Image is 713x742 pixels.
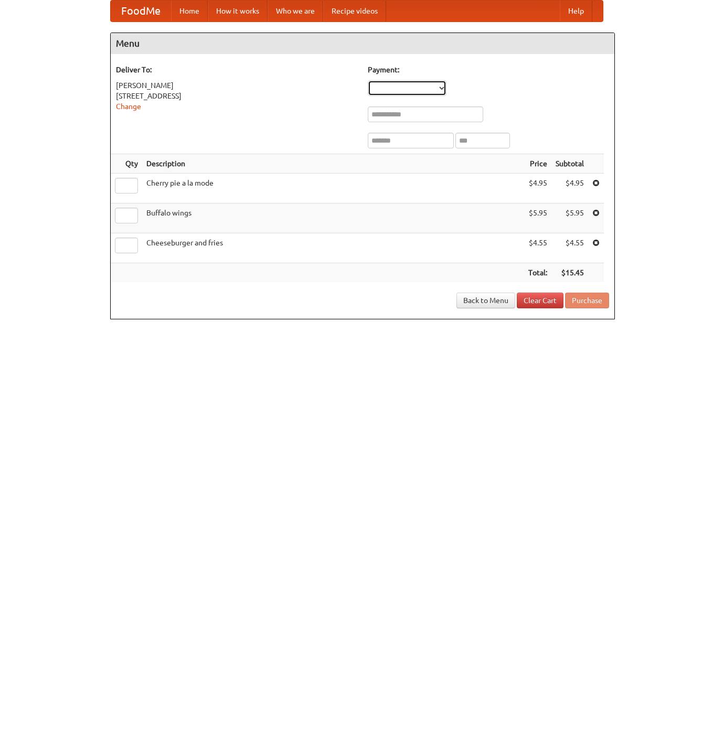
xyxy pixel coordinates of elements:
[268,1,323,21] a: Who we are
[456,293,515,308] a: Back to Menu
[368,64,609,75] h5: Payment:
[524,263,551,283] th: Total:
[116,102,141,111] a: Change
[111,33,614,54] h4: Menu
[517,293,563,308] a: Clear Cart
[560,1,592,21] a: Help
[142,174,524,203] td: Cherry pie a la mode
[524,154,551,174] th: Price
[551,263,588,283] th: $15.45
[116,64,357,75] h5: Deliver To:
[208,1,268,21] a: How it works
[116,80,357,91] div: [PERSON_NAME]
[323,1,386,21] a: Recipe videos
[524,233,551,263] td: $4.55
[171,1,208,21] a: Home
[524,174,551,203] td: $4.95
[116,91,357,101] div: [STREET_ADDRESS]
[551,233,588,263] td: $4.55
[142,203,524,233] td: Buffalo wings
[111,154,142,174] th: Qty
[142,154,524,174] th: Description
[551,174,588,203] td: $4.95
[551,203,588,233] td: $5.95
[551,154,588,174] th: Subtotal
[565,293,609,308] button: Purchase
[142,233,524,263] td: Cheeseburger and fries
[111,1,171,21] a: FoodMe
[524,203,551,233] td: $5.95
